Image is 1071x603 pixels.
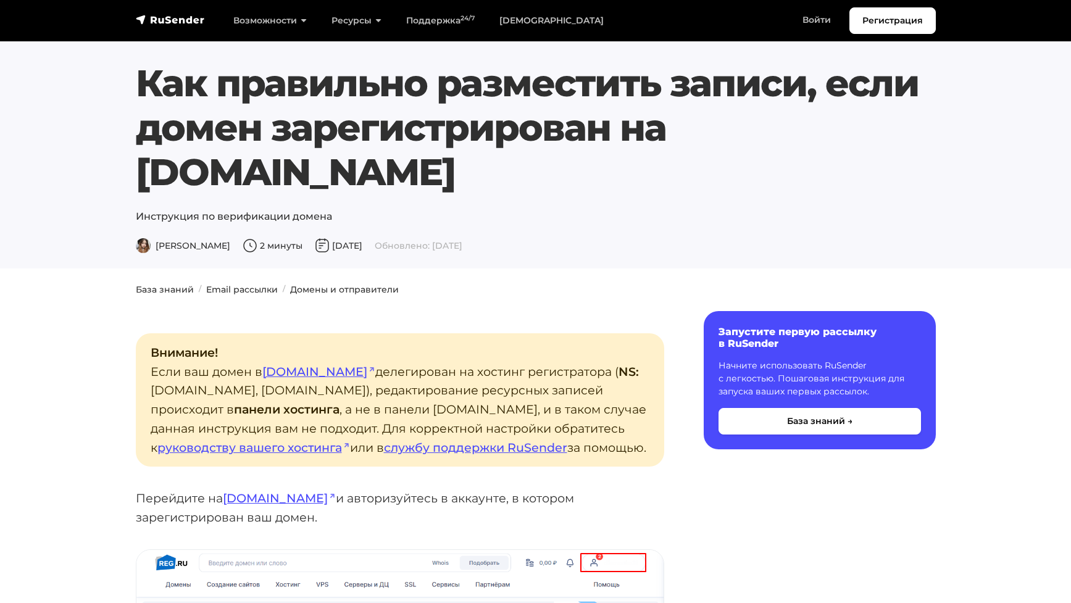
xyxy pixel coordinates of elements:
button: База знаний → [719,408,921,435]
a: [DOMAIN_NAME] [223,491,336,505]
h1: Как правильно разместить записи, если домен зарегистрирован на [DOMAIN_NAME] [136,61,936,194]
a: Ресурсы [319,8,394,33]
img: RuSender [136,14,205,26]
a: Запустите первую рассылку в RuSender Начните использовать RuSender с легкостью. Пошаговая инструк... [704,311,936,449]
a: службу поддержки RuSender [384,440,567,455]
span: Обновлено: [DATE] [375,240,462,251]
a: База знаний [136,284,194,295]
a: [DOMAIN_NAME] [262,364,375,379]
strong: Внимание! [151,345,218,360]
img: Время чтения [243,238,257,253]
p: Начните использовать RuSender с легкостью. Пошаговая инструкция для запуска ваших первых рассылок. [719,359,921,398]
strong: панели хостинга [234,402,340,417]
sup: 24/7 [460,14,475,22]
nav: breadcrumb [128,283,943,296]
a: Email рассылки [206,284,278,295]
p: Инструкция по верификации домена [136,209,936,224]
a: Регистрация [849,7,936,34]
h6: Запустите первую рассылку в RuSender [719,326,921,349]
p: Перейдите на и авторизуйтесь в аккаунте, в котором зарегистрирован ваш домен. [136,489,664,526]
strong: NS: [619,364,639,379]
span: [PERSON_NAME] [136,240,230,251]
img: Дата публикации [315,238,330,253]
a: Поддержка24/7 [394,8,487,33]
a: [DEMOGRAPHIC_DATA] [487,8,616,33]
p: Если ваш домен в делегирован на хостинг регистратора ( [DOMAIN_NAME], [DOMAIN_NAME]), редактирова... [136,333,664,467]
a: Возможности [221,8,319,33]
a: Войти [790,7,843,33]
span: [DATE] [315,240,362,251]
span: 2 минуты [243,240,302,251]
a: руководству вашего хостинга [157,440,350,455]
a: Домены и отправители [290,284,399,295]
